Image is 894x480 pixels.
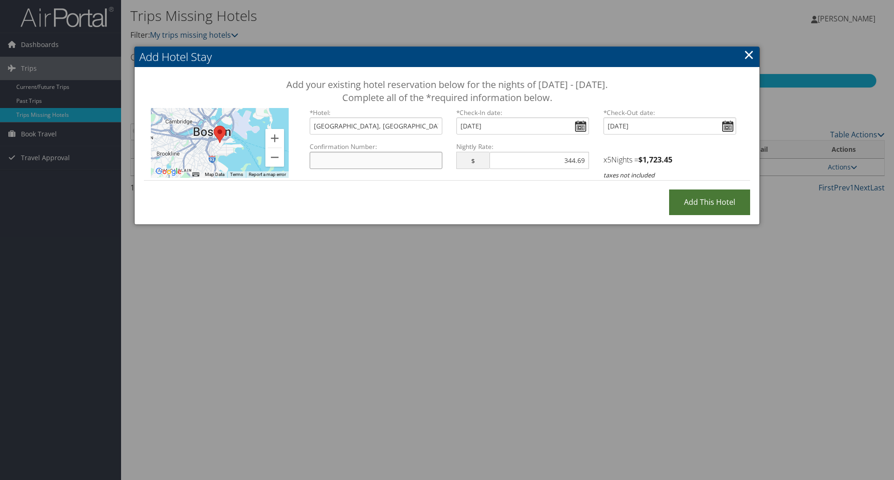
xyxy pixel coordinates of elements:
[669,189,750,215] input: Add this Hotel
[310,142,442,151] label: Confirmation Number:
[603,171,655,179] i: taxes not included
[607,155,611,165] span: 5
[456,142,589,151] label: Nightly Rate:
[310,117,442,135] input: Search by hotel name and/or address
[310,108,442,117] label: *Hotel:
[265,148,284,167] button: Zoom out
[153,166,184,178] img: Google
[265,129,284,148] button: Zoom in
[153,166,184,178] a: Open this area in Google Maps (opens a new window)
[192,171,199,178] button: Keyboard shortcuts
[176,78,718,104] h3: Add your existing hotel reservation below for the nights of [DATE] - [DATE]. Complete all of the ...
[603,155,736,165] h4: x Nights =
[456,152,489,169] span: $
[456,108,589,117] label: Check-In date:
[249,172,286,177] a: Report a map error
[489,152,589,169] input: 0.00
[214,126,226,143] div: Aloft Boston Seaport District
[205,171,224,178] button: Map Data
[603,108,736,117] label: Check-Out date:
[744,45,754,64] a: ×
[638,155,672,165] strong: $
[643,155,672,165] span: 1,723.45
[230,172,243,177] a: Terms (opens in new tab)
[135,47,759,67] h2: Add Hotel Stay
